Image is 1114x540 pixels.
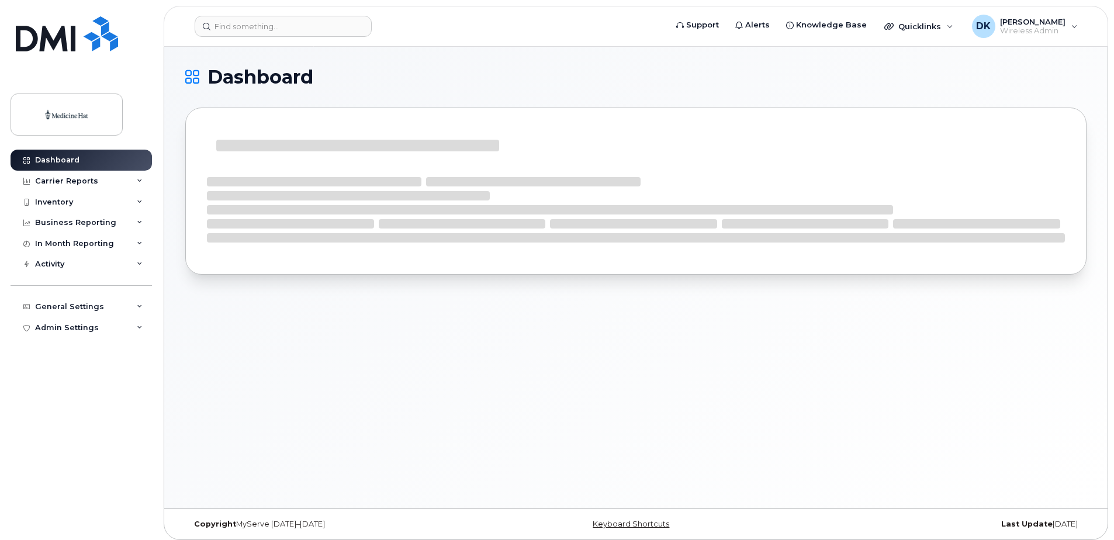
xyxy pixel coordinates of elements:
div: [DATE] [786,520,1087,529]
a: Keyboard Shortcuts [593,520,669,528]
strong: Last Update [1001,520,1053,528]
div: MyServe [DATE]–[DATE] [185,520,486,529]
strong: Copyright [194,520,236,528]
span: Dashboard [207,68,313,86]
